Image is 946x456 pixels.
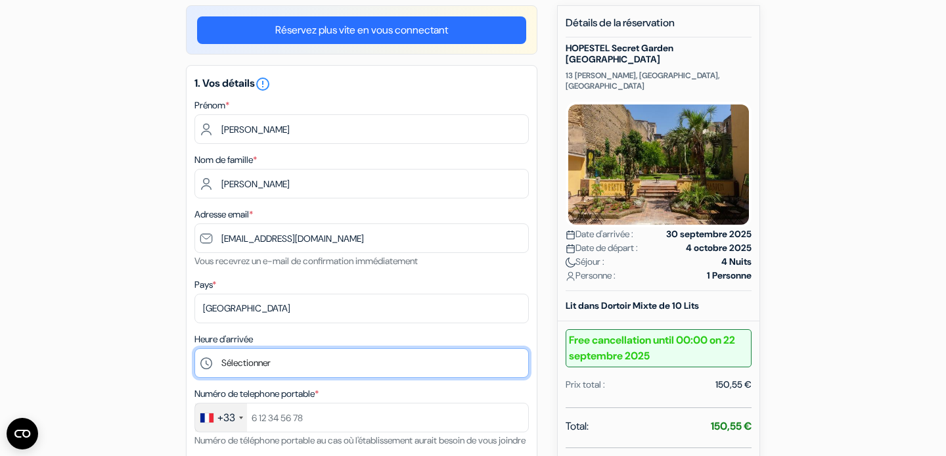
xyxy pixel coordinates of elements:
[707,269,752,283] strong: 1 Personne
[566,244,575,254] img: calendar.svg
[566,269,616,283] span: Personne :
[566,230,575,240] img: calendar.svg
[194,278,216,292] label: Pays
[194,434,526,446] small: Numéro de téléphone portable au cas où l'établissement aurait besoin de vous joindre
[566,43,752,65] h5: HOPESTEL Secret Garden [GEOGRAPHIC_DATA]
[194,169,529,198] input: Entrer le nom de famille
[566,241,638,255] span: Date de départ :
[566,255,604,269] span: Séjour :
[194,208,253,221] label: Adresse email
[194,387,319,401] label: Numéro de telephone portable
[711,419,752,433] strong: 150,55 €
[566,378,605,392] div: Prix total :
[566,227,633,241] span: Date d'arrivée :
[194,403,529,432] input: 6 12 34 56 78
[7,418,38,449] button: Ouvrir le widget CMP
[566,300,699,311] b: Lit dans Dortoir Mixte de 10 Lits
[566,258,575,267] img: moon.svg
[194,332,253,346] label: Heure d'arrivée
[194,255,418,267] small: Vous recevrez un e-mail de confirmation immédiatement
[194,153,257,167] label: Nom de famille
[194,114,529,144] input: Entrez votre prénom
[194,99,229,112] label: Prénom
[566,419,589,434] span: Total:
[566,271,575,281] img: user_icon.svg
[255,76,271,92] i: error_outline
[255,76,271,90] a: error_outline
[566,70,752,91] p: 13 [PERSON_NAME], [GEOGRAPHIC_DATA], [GEOGRAPHIC_DATA]
[194,76,529,92] h5: 1. Vos détails
[217,410,235,426] div: +33
[666,227,752,241] strong: 30 septembre 2025
[715,378,752,392] div: 150,55 €
[721,255,752,269] strong: 4 Nuits
[686,241,752,255] strong: 4 octobre 2025
[197,16,526,44] a: Réservez plus vite en vous connectant
[566,16,752,37] h5: Détails de la réservation
[195,403,247,432] div: France: +33
[194,223,529,253] input: Entrer adresse e-mail
[566,329,752,367] b: Free cancellation until 00:00 on 22 septembre 2025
